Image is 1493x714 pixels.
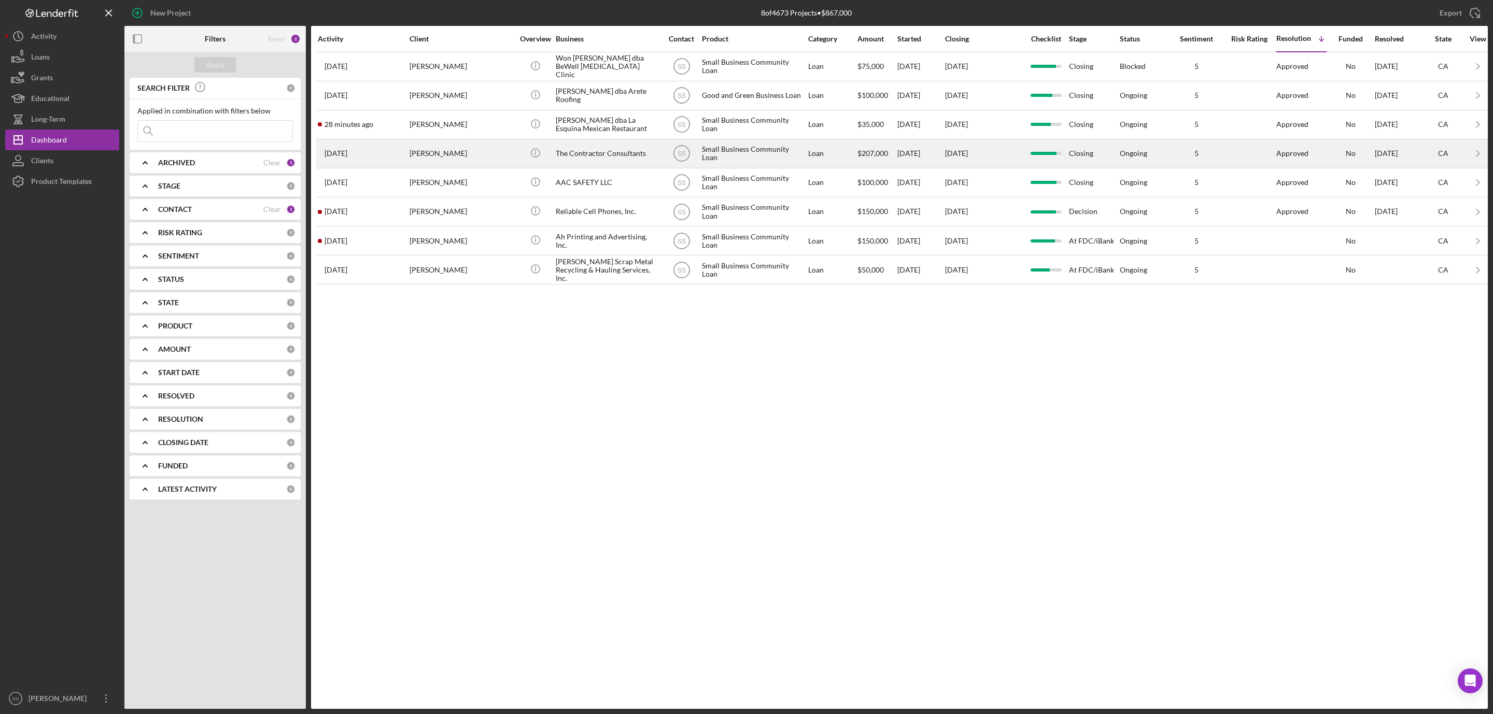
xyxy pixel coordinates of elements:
[1422,237,1464,245] div: CA
[1375,111,1421,138] div: [DATE]
[857,111,896,138] div: $35,000
[1422,266,1464,274] div: CA
[1223,35,1275,43] div: Risk Rating
[26,688,93,711] div: [PERSON_NAME]
[1276,62,1308,70] div: Approved
[325,266,347,274] time: 2025-08-16 02:06
[702,111,806,138] div: Small Business Community Loan
[5,688,119,709] button: SS[PERSON_NAME]
[286,484,295,494] div: 0
[1276,120,1308,128] div: Approved
[897,111,944,138] div: [DATE]
[1327,237,1374,245] div: No
[897,198,944,225] div: [DATE]
[808,53,856,80] div: Loan
[158,368,200,377] b: START DATE
[702,82,806,109] div: Good and Green Business Loan
[1171,237,1222,245] div: 5
[286,415,295,424] div: 0
[158,438,208,447] b: CLOSING DATE
[410,111,513,138] div: [PERSON_NAME]
[5,150,119,171] a: Clients
[1120,120,1147,128] div: Ongoing
[1327,120,1374,128] div: No
[1069,82,1119,109] div: Closing
[1171,120,1222,128] div: 5
[1327,178,1374,187] div: No
[897,82,944,109] div: [DATE]
[137,84,190,92] b: SEARCH FILTER
[1171,35,1222,43] div: Sentiment
[5,26,119,47] button: Activity
[1422,120,1464,128] div: CA
[1069,140,1119,167] div: Closing
[945,120,968,128] time: [DATE]
[897,53,944,80] div: [DATE]
[945,35,1023,43] div: Closing
[286,298,295,307] div: 0
[410,35,513,43] div: Client
[158,392,194,400] b: RESOLVED
[5,171,119,192] button: Product Templates
[325,149,347,158] time: 2025-08-19 18:19
[1375,140,1421,167] div: [DATE]
[31,130,67,153] div: Dashboard
[702,140,806,167] div: Small Business Community Loan
[158,275,184,283] b: STATUS
[857,35,896,43] div: Amount
[410,169,513,196] div: [PERSON_NAME]
[677,121,685,128] text: SS
[808,256,856,283] div: Loan
[286,181,295,191] div: 0
[808,140,856,167] div: Loan
[5,47,119,67] button: Loans
[1276,149,1308,158] div: Approved
[677,208,685,216] text: SS
[1327,91,1374,99] div: No
[1327,207,1374,216] div: No
[286,345,295,354] div: 0
[808,198,856,225] div: Loan
[1120,149,1147,158] div: Ongoing
[556,198,659,225] div: Reliable Cell Phones, Inc.
[410,256,513,283] div: [PERSON_NAME]
[158,182,180,190] b: STAGE
[945,149,968,158] time: [DATE]
[1375,82,1421,109] div: [DATE]
[137,107,293,115] div: Applied in combination with filters below
[702,53,806,80] div: Small Business Community Loan
[286,368,295,377] div: 0
[286,251,295,261] div: 0
[556,140,659,167] div: The Contractor Consultants
[1422,207,1464,216] div: CA
[556,227,659,254] div: Ah Printing and Advertising, Inc.
[5,88,119,109] a: Educational
[1422,149,1464,158] div: CA
[325,178,347,187] time: 2025-08-19 15:55
[808,227,856,254] div: Loan
[945,207,968,216] time: [DATE]
[1120,62,1146,70] div: Blocked
[5,130,119,150] a: Dashboard
[808,35,856,43] div: Category
[1375,53,1421,80] div: [DATE]
[677,92,685,99] text: SS
[556,111,659,138] div: [PERSON_NAME] dba La Esquina Mexican Restaurant
[5,109,119,130] button: Long-Term
[31,109,65,132] div: Long-Term
[1120,266,1147,274] div: Ongoing
[1440,3,1462,23] div: Export
[945,265,968,274] time: [DATE]
[1276,207,1308,216] div: Approved
[702,256,806,283] div: Small Business Community Loan
[1327,149,1374,158] div: No
[31,88,69,111] div: Educational
[1429,3,1488,23] button: Export
[286,158,295,167] div: 1
[677,63,685,70] text: SS
[808,169,856,196] div: Loan
[286,321,295,331] div: 0
[556,169,659,196] div: AAC SAFETY LLC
